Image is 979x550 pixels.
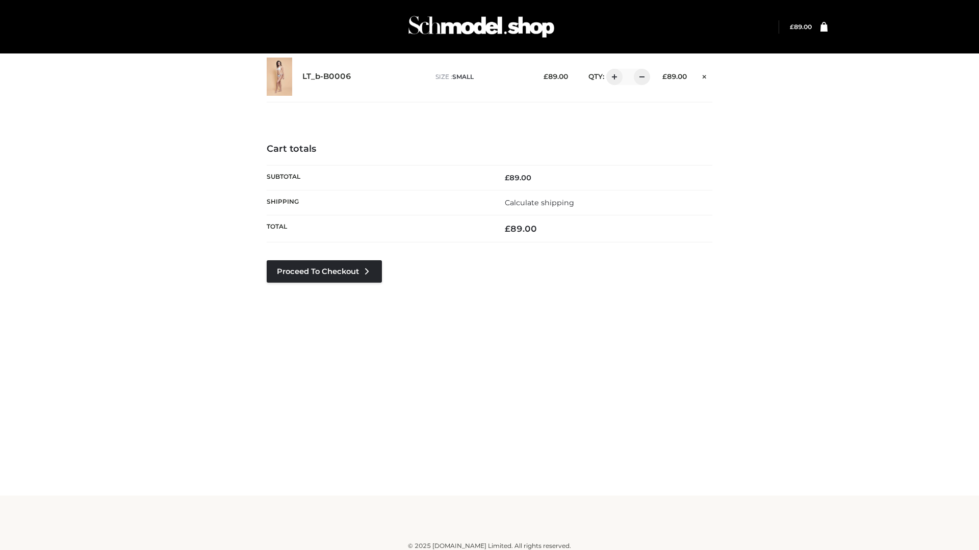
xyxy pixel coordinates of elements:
th: Total [267,215,489,242]
bdi: 89.00 [544,72,568,80]
span: £ [544,72,548,80]
a: LT_b-B0006 [302,72,351,81]
h4: Cart totals [267,144,712,155]
span: £ [662,72,667,80]
bdi: 89.00 [662,72,687,80]
div: QTY: [578,69,647,85]
span: £ [505,224,510,234]
span: £ [505,173,509,182]
a: Remove this item [697,69,712,82]
th: Subtotal [267,165,489,190]
bdi: 89.00 [790,23,812,31]
a: Proceed to Checkout [267,260,382,283]
a: Calculate shipping [505,198,574,207]
p: size : [435,72,528,81]
bdi: 89.00 [505,173,531,182]
th: Shipping [267,190,489,215]
img: Schmodel Admin 964 [405,7,558,47]
span: £ [790,23,794,31]
bdi: 89.00 [505,224,537,234]
a: £89.00 [790,23,812,31]
span: SMALL [452,73,474,80]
